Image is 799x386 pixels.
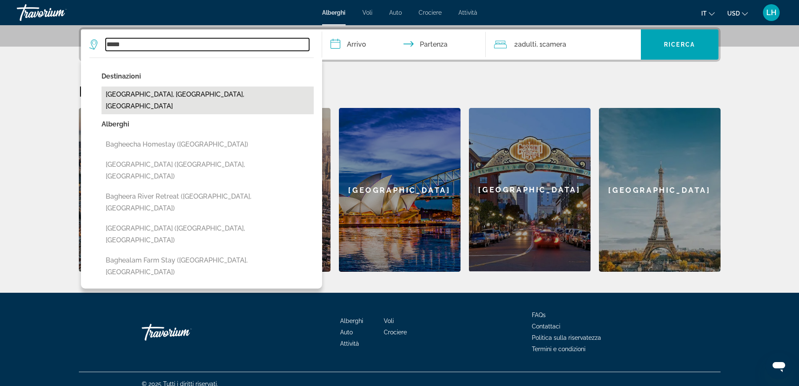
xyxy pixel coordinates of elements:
button: Change language [701,7,715,19]
a: Auto [389,9,402,16]
a: Contattaci [532,323,560,330]
a: Alberghi [322,9,346,16]
a: Voli [362,9,372,16]
a: Auto [340,329,353,336]
p: Alberghi [102,118,314,130]
a: [GEOGRAPHIC_DATA] [339,108,461,272]
a: Crociere [384,329,407,336]
button: Ricerca [641,29,718,60]
button: [GEOGRAPHIC_DATA], [GEOGRAPHIC_DATA], [GEOGRAPHIC_DATA] [102,87,314,114]
button: Baghealam Farm Stay ([GEOGRAPHIC_DATA], [GEOGRAPHIC_DATA]) [102,252,314,280]
a: Voli [384,318,394,324]
a: Alberghi [340,318,363,324]
a: Travorium [142,320,226,345]
a: FAQs [532,312,546,318]
a: [GEOGRAPHIC_DATA] [599,108,721,272]
p: Destinazioni [102,71,314,82]
h2: Destinazioni in primo piano [79,83,721,100]
a: Politica sulla riservatezza [532,334,601,341]
span: LH [766,8,776,17]
a: [GEOGRAPHIC_DATA] [79,108,200,272]
span: Adulti [518,40,536,48]
button: Bagheecha Homestay ([GEOGRAPHIC_DATA]) [102,137,314,152]
button: [GEOGRAPHIC_DATA] ([GEOGRAPHIC_DATA], [GEOGRAPHIC_DATA]) [102,221,314,248]
button: Travelers: 2 adults, 0 children [486,29,641,60]
a: Attività [458,9,477,16]
span: , 1 [536,39,566,50]
a: Termini e condizioni [532,346,586,352]
a: Travorium [17,2,101,24]
span: 2 [514,39,536,50]
button: User Menu [760,4,782,21]
a: Crociere [419,9,442,16]
button: [GEOGRAPHIC_DATA] ([GEOGRAPHIC_DATA], [GEOGRAPHIC_DATA]) [102,157,314,184]
span: USD [727,10,740,17]
button: Check in and out dates [322,29,486,60]
span: Camera [542,40,566,48]
iframe: Pulsante per aprire la finestra di messaggistica [765,352,792,379]
a: [GEOGRAPHIC_DATA] [469,108,591,272]
button: Bagheera River Retreat ([GEOGRAPHIC_DATA], [GEOGRAPHIC_DATA]) [102,189,314,216]
span: it [701,10,707,17]
span: Ricerca [664,41,695,48]
div: Search widget [81,29,718,60]
button: Change currency [727,7,748,19]
a: Attività [340,340,359,347]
